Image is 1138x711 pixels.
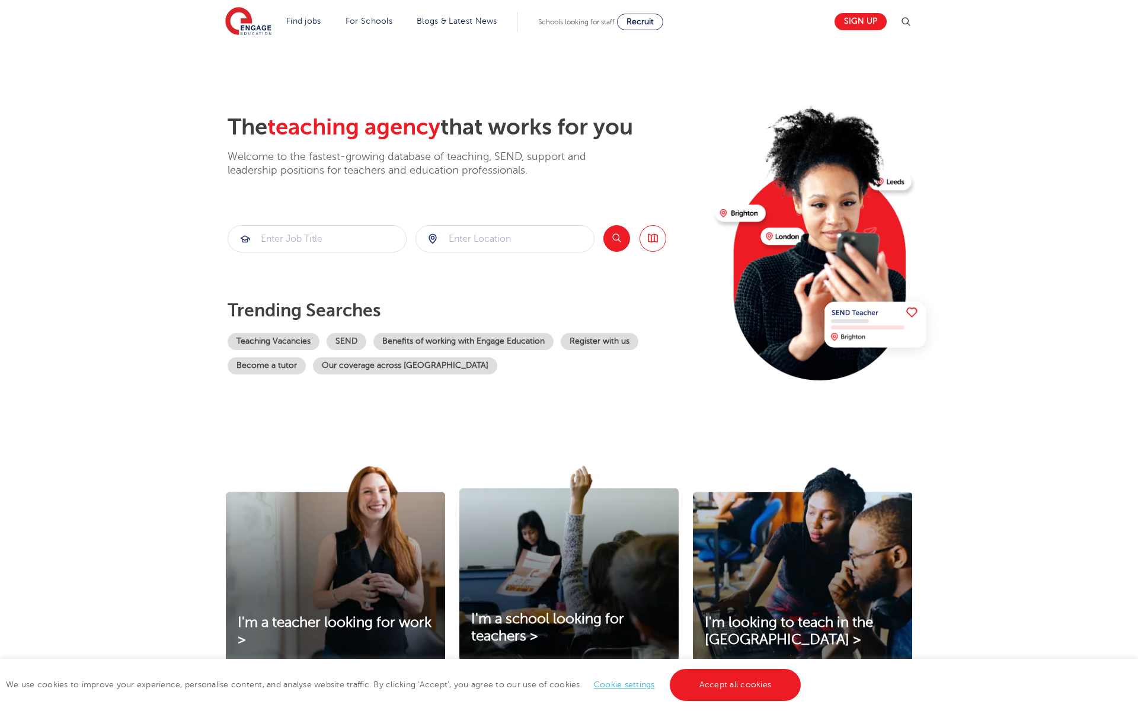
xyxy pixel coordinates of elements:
[228,357,306,374] a: Become a tutor
[228,150,619,178] p: Welcome to the fastest-growing database of teaching, SEND, support and leadership positions for t...
[313,357,497,374] a: Our coverage across [GEOGRAPHIC_DATA]
[835,13,887,30] a: Sign up
[327,333,366,350] a: SEND
[594,680,655,689] a: Cookie settings
[538,18,615,26] span: Schools looking for staff
[670,669,801,701] a: Accept all cookies
[471,611,624,644] span: I'm a school looking for teachers >
[286,17,321,25] a: Find jobs
[705,614,873,648] span: I'm looking to teach in the [GEOGRAPHIC_DATA] >
[228,300,706,321] p: Trending searches
[228,226,406,252] input: Submit
[603,225,630,252] button: Search
[226,614,445,649] a: I'm a teacher looking for work >
[267,114,440,140] span: teaching agency
[6,680,804,689] span: We use cookies to improve your experience, personalise content, and analyse website traffic. By c...
[626,17,654,26] span: Recruit
[561,333,638,350] a: Register with us
[238,614,431,648] span: I'm a teacher looking for work >
[459,466,679,660] img: I'm a school looking for teachers
[416,226,594,252] input: Submit
[693,466,912,664] img: I'm looking to teach in the UK
[226,466,445,664] img: I'm a teacher looking for work
[228,333,319,350] a: Teaching Vacancies
[346,17,392,25] a: For Schools
[459,611,679,645] a: I'm a school looking for teachers >
[228,114,706,141] h2: The that works for you
[415,225,594,252] div: Submit
[693,614,912,649] a: I'm looking to teach in the [GEOGRAPHIC_DATA] >
[225,7,271,37] img: Engage Education
[373,333,554,350] a: Benefits of working with Engage Education
[617,14,663,30] a: Recruit
[228,225,407,252] div: Submit
[417,17,497,25] a: Blogs & Latest News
